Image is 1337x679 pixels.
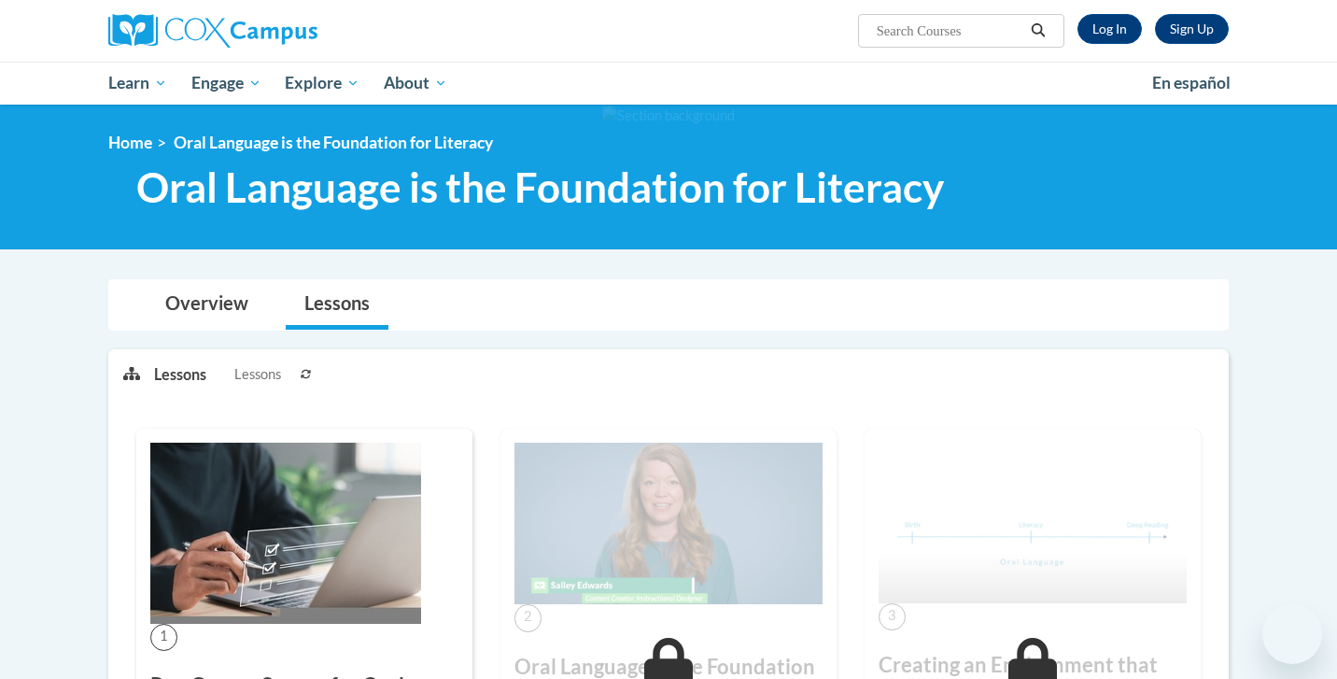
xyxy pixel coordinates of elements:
span: Oral Language is the Foundation for Literacy [136,163,944,212]
a: Lessons [286,280,388,330]
span: Explore [285,72,359,94]
img: Section background [602,106,735,126]
button: Search [1024,20,1052,42]
span: Learn [108,72,167,94]
img: Course Image [150,443,421,624]
span: 2 [514,604,542,631]
a: Cox Campus [108,14,463,48]
p: Lessons [154,364,206,385]
span: En español [1152,73,1231,92]
input: Search Courses [875,20,1024,42]
span: Oral Language is the Foundation for Literacy [174,133,493,152]
a: Overview [147,280,267,330]
span: 1 [150,624,177,651]
span: Lessons [234,364,281,385]
a: Explore [273,62,372,105]
span: 3 [879,603,906,630]
a: About [372,62,459,105]
img: Course Image [514,443,823,605]
a: Learn [96,62,179,105]
a: En español [1140,64,1243,103]
a: Register [1155,14,1229,44]
span: Engage [191,72,261,94]
img: Cox Campus [108,14,317,48]
div: Main menu [80,62,1257,105]
span: About [384,72,447,94]
a: Home [108,133,152,152]
a: Engage [179,62,274,105]
iframe: Button to launch messaging window [1262,604,1322,664]
img: Course Image [879,443,1187,603]
a: Log In [1077,14,1142,44]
